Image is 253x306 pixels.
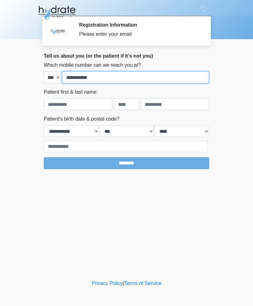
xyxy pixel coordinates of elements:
[123,281,124,286] a: |
[79,30,200,38] div: Please enter your email
[44,61,141,69] label: Which mobile number can we reach you at?
[37,5,76,20] img: Hydrate IV Bar - Fort Collins Logo
[44,53,209,59] h2: Tell us about you (or the patient if it's not you)
[44,88,98,96] label: Patient first & last name:
[92,281,123,286] a: Privacy Policy
[44,115,119,123] label: Patient's birth date & postal code?
[124,281,161,286] a: Terms of Service
[48,22,67,41] img: Agent Avatar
